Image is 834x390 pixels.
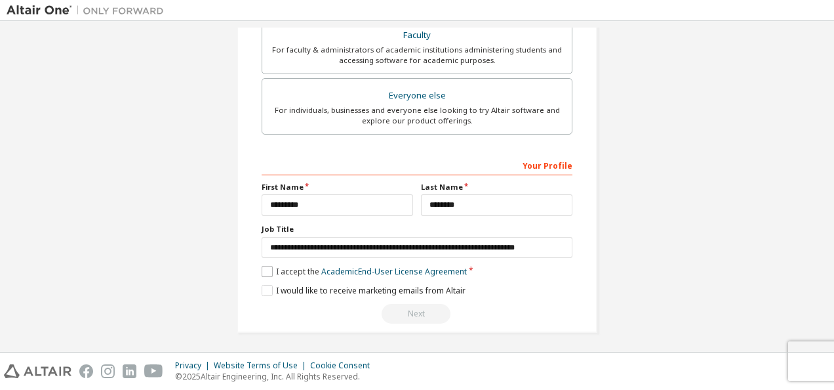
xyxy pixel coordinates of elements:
img: Altair One [7,4,170,17]
label: I would like to receive marketing emails from Altair [262,285,466,296]
div: Website Terms of Use [214,360,310,371]
img: altair_logo.svg [4,364,71,378]
label: Job Title [262,224,572,234]
img: instagram.svg [101,364,115,378]
img: facebook.svg [79,364,93,378]
label: Last Name [421,182,572,192]
div: For faculty & administrators of academic institutions administering students and accessing softwa... [270,45,564,66]
div: Privacy [175,360,214,371]
div: Faculty [270,26,564,45]
div: Your Profile [262,154,572,175]
label: First Name [262,182,413,192]
div: Everyone else [270,87,564,105]
img: youtube.svg [144,364,163,378]
a: Academic End-User License Agreement [321,266,467,277]
img: linkedin.svg [123,364,136,378]
div: You need to provide your academic email [262,304,572,324]
div: For individuals, businesses and everyone else looking to try Altair software and explore our prod... [270,105,564,126]
p: © 2025 Altair Engineering, Inc. All Rights Reserved. [175,371,378,382]
div: Cookie Consent [310,360,378,371]
label: I accept the [262,266,467,277]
